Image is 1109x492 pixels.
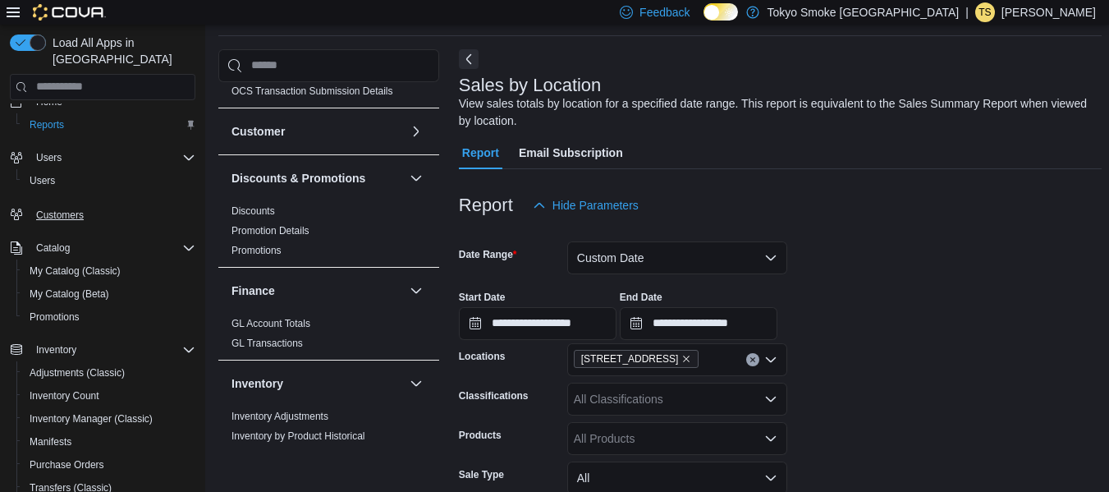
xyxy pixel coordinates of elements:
a: Adjustments (Classic) [23,363,131,383]
span: Inventory [30,340,195,360]
button: Users [16,169,202,192]
span: Report [462,136,499,169]
span: My Catalog (Beta) [30,287,109,301]
div: Tyson Stansford [975,2,995,22]
span: My Catalog (Classic) [23,261,195,281]
button: Customers [3,202,202,226]
a: My Catalog (Classic) [23,261,127,281]
button: Promotions [16,306,202,329]
h3: Discounts & Promotions [231,170,365,186]
span: Promotions [30,310,80,324]
label: End Date [620,291,662,304]
a: Inventory Manager (Classic) [23,409,159,429]
span: Adjustments (Classic) [30,366,125,379]
span: Manifests [23,432,195,452]
a: Manifests [23,432,78,452]
label: Classifications [459,389,529,402]
span: Catalog [30,238,195,258]
h3: Inventory [231,375,283,392]
button: Inventory [406,374,426,393]
a: Users [23,171,62,191]
a: Promotions [23,307,86,327]
button: Inventory [3,338,202,361]
button: My Catalog (Classic) [16,260,202,283]
label: Start Date [459,291,506,304]
button: Clear input [746,353,759,366]
span: Users [36,151,62,164]
button: Hide Parameters [526,189,645,222]
button: Inventory Count [16,384,202,407]
button: Inventory [231,375,403,392]
img: Cova [33,4,106,21]
a: GL Account Totals [231,318,310,329]
a: Purchase Orders [23,455,111,475]
span: Inventory Adjustments [231,410,328,423]
button: Custom Date [567,241,787,274]
span: [STREET_ADDRESS] [581,351,679,367]
button: Purchase Orders [16,453,202,476]
input: Dark Mode [703,3,738,21]
span: Purchase Orders [30,458,104,471]
div: Finance [218,314,439,360]
span: TS [978,2,991,22]
button: Open list of options [764,353,777,366]
h3: Sales by Location [459,76,602,95]
span: Reports [30,118,64,131]
span: Email Subscription [519,136,623,169]
div: View sales totals by location for a specified date range. This report is equivalent to the Sales ... [459,95,1093,130]
span: Promotion Details [231,224,309,237]
a: Promotions [231,245,282,256]
input: Press the down key to open a popover containing a calendar. [620,307,777,340]
p: | [965,2,969,22]
span: 11795 Bramalea Rd [574,350,699,368]
button: Discounts & Promotions [231,170,403,186]
label: Date Range [459,248,517,261]
span: Inventory Count [23,386,195,406]
span: Promotions [231,244,282,257]
label: Products [459,429,502,442]
button: Manifests [16,430,202,453]
span: Inventory Manager (Classic) [30,412,153,425]
button: Reports [16,113,202,136]
a: OCS Transaction Submission Details [231,85,393,97]
span: Inventory [36,343,76,356]
span: Purchase Orders [23,455,195,475]
button: Adjustments (Classic) [16,361,202,384]
button: Inventory [30,340,83,360]
span: Customers [36,209,84,222]
span: Inventory Count Details [231,449,334,462]
a: Inventory by Product Historical [231,430,365,442]
p: Tokyo Smoke [GEOGRAPHIC_DATA] [768,2,960,22]
span: Users [23,171,195,191]
label: Locations [459,350,506,363]
button: My Catalog (Beta) [16,283,202,306]
div: Compliance [218,81,439,108]
button: Users [30,148,68,168]
span: Manifests [30,435,71,448]
label: Sale Type [459,468,504,481]
a: Inventory Count [23,386,106,406]
h3: Report [459,195,513,215]
button: Open list of options [764,393,777,406]
a: GL Transactions [231,338,303,349]
button: Catalog [30,238,76,258]
a: My Catalog (Beta) [23,284,116,304]
button: Finance [406,281,426,301]
span: Customers [30,204,195,224]
h3: Customer [231,123,285,140]
span: GL Transactions [231,337,303,350]
a: Customers [30,205,90,225]
div: Discounts & Promotions [218,201,439,267]
a: Inventory Count Details [231,450,334,462]
button: Customer [231,123,403,140]
a: Promotion Details [231,225,309,237]
a: Inventory Adjustments [231,411,328,422]
span: Discounts [231,205,275,218]
span: GL Account Totals [231,317,310,330]
input: Press the down key to open a popover containing a calendar. [459,307,616,340]
span: My Catalog (Beta) [23,284,195,304]
button: Catalog [3,237,202,260]
button: Open list of options [764,432,777,445]
p: [PERSON_NAME] [1001,2,1096,22]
